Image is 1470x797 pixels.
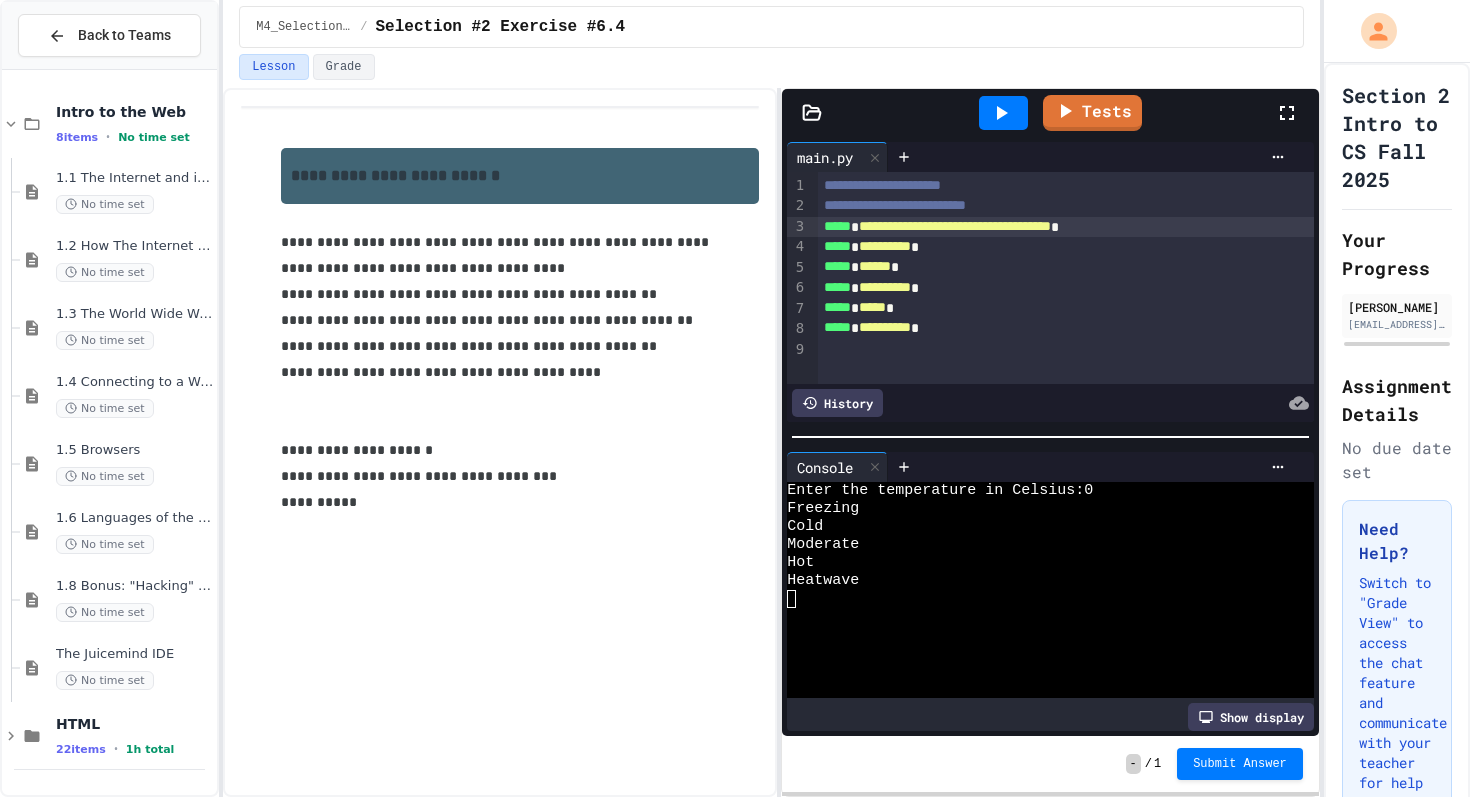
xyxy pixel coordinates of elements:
[787,340,807,360] div: 9
[1043,95,1142,131] a: Tests
[56,535,154,554] span: No time set
[114,741,118,757] span: •
[787,572,859,590] span: Heatwave
[126,743,175,756] span: 1h total
[56,306,213,323] span: 1.3 The World Wide Web
[118,131,190,144] span: No time set
[787,554,814,572] span: Hot
[56,103,213,121] span: Intro to the Web
[787,176,807,196] div: 1
[360,19,367,35] span: /
[787,147,863,168] div: main.py
[787,142,888,172] div: main.py
[56,131,98,144] span: 8 items
[56,331,154,350] span: No time set
[239,54,308,80] button: Lesson
[78,25,171,46] span: Back to Teams
[1193,756,1287,772] span: Submit Answer
[787,299,807,319] div: 7
[56,578,213,595] span: 1.8 Bonus: "Hacking" The Web
[1342,226,1452,282] h2: Your Progress
[787,196,807,216] div: 2
[1145,756,1152,772] span: /
[787,217,807,237] div: 3
[1348,317,1446,332] div: [EMAIL_ADDRESS][DOMAIN_NAME]
[787,536,859,554] span: Moderate
[1342,372,1452,428] h2: Assignment Details
[1154,756,1161,772] span: 1
[56,467,154,486] span: No time set
[1342,81,1452,193] h1: Section 2 Intro to CS Fall 2025
[1386,717,1450,777] iframe: chat widget
[56,399,154,418] span: No time set
[787,452,888,482] div: Console
[792,389,883,417] div: History
[787,319,807,339] div: 8
[56,195,154,214] span: No time set
[56,238,213,255] span: 1.2 How The Internet Works
[56,510,213,527] span: 1.6 Languages of the Web
[787,278,807,298] div: 6
[787,237,807,257] div: 4
[376,15,626,39] span: Selection #2 Exercise #6.4
[106,129,110,145] span: •
[1126,754,1141,774] span: -
[787,500,859,518] span: Freezing
[56,715,213,733] span: HTML
[313,54,375,80] button: Grade
[787,258,807,278] div: 5
[1188,703,1314,731] div: Show display
[256,19,352,35] span: M4_Selection #2
[56,646,213,663] span: The Juicemind IDE
[1348,298,1446,316] div: [PERSON_NAME]
[1342,436,1452,484] div: No due date set
[1359,517,1435,565] h3: Need Help?
[56,442,213,459] span: 1.5 Browsers
[56,743,106,756] span: 22 items
[1340,8,1402,54] div: My Account
[1177,748,1303,780] button: Submit Answer
[56,374,213,391] span: 1.4 Connecting to a Website
[56,671,154,690] span: No time set
[18,14,201,57] button: Back to Teams
[787,457,863,478] div: Console
[787,482,1093,500] span: Enter the temperature in Celsius:0
[56,170,213,187] span: 1.1 The Internet and its Impact on Society
[56,603,154,622] span: No time set
[1304,630,1450,715] iframe: chat widget
[56,263,154,282] span: No time set
[787,518,823,536] span: Cold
